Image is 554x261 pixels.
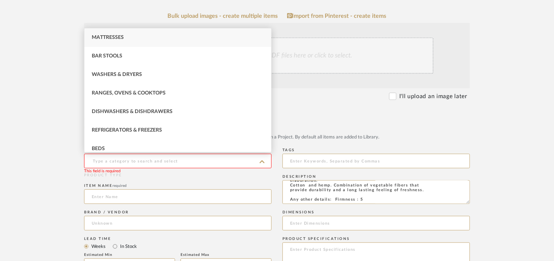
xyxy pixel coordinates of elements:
[91,242,106,250] label: Weeks
[92,35,124,40] span: Mattresses
[92,91,166,96] span: Ranges, Ovens & Cooktops
[113,184,127,188] span: required
[181,253,272,257] div: Estimated Max
[84,210,272,214] div: Brand / Vendor
[399,92,467,101] label: I'll upload an image later
[282,237,470,241] div: Product Specifications
[84,184,272,188] div: Item name
[84,154,272,168] input: Type a category to search and select
[84,237,272,241] div: Lead Time
[84,173,272,178] div: PRODUCT TYPE
[168,13,278,19] a: Bulk upload images - create multiple items
[84,123,470,132] mat-radio-group: Select item type
[282,210,470,214] div: Dimensions
[282,148,470,152] div: Tags
[282,174,470,179] div: Description
[92,146,105,151] span: Beds
[84,168,120,174] div: This field is required
[287,13,387,19] a: Import from Pinterest - create items
[92,53,122,59] span: Bar Stools
[84,117,470,121] div: Item Type
[92,128,162,133] span: Refrigerators & Freezers
[119,242,137,250] label: In Stock
[282,154,470,168] input: Enter Keywords, Separated by Commas
[282,216,470,230] input: Enter Dimensions
[84,189,272,204] input: Enter Name
[92,109,173,114] span: Dishwashers & Dishdrawers
[84,134,470,141] div: Upload JPG/PNG images or PDF drawings to create an item with maximum functionality in a Project. ...
[92,72,142,77] span: Washers & Dryers
[84,242,272,251] mat-radio-group: Select item type
[84,253,175,257] div: Estimated Min
[84,216,272,230] input: Unknown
